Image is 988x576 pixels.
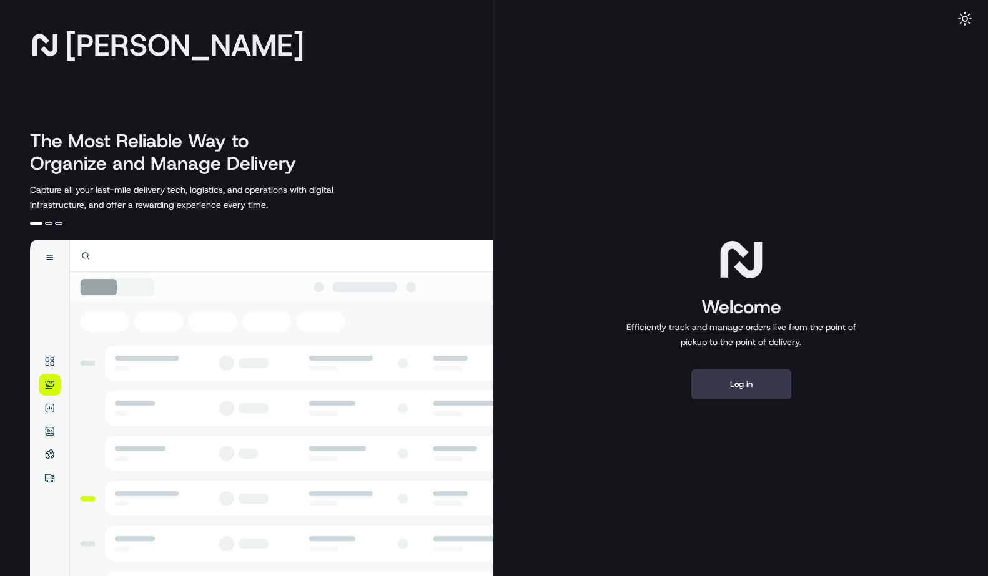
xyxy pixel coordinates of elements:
[621,295,861,320] h1: Welcome
[691,369,791,399] button: Log in
[30,130,310,175] h2: The Most Reliable Way to Organize and Manage Delivery
[621,320,861,349] p: Efficiently track and manage orders live from the point of pickup to the point of delivery.
[30,182,390,212] p: Capture all your last-mile delivery tech, logistics, and operations with digital infrastructure, ...
[65,32,304,57] span: [PERSON_NAME]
